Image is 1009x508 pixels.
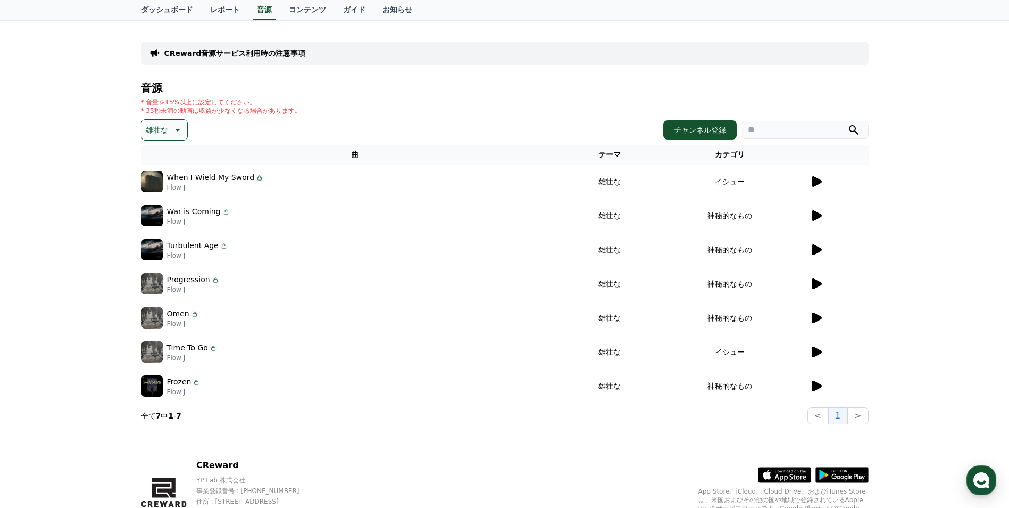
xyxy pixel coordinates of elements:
img: music [141,171,163,192]
p: 事業登録番号 : [PHONE_NUMBER] [196,487,320,495]
strong: 7 [156,412,161,420]
td: 神秘的なもの [651,369,809,403]
td: 雄壮な [569,267,650,301]
a: Home [3,338,70,364]
img: music [141,375,163,397]
span: Settings [157,354,184,362]
p: 雄壮な [146,122,168,137]
a: Messages [70,338,137,364]
img: music [141,307,163,329]
td: 神秘的なもの [651,301,809,335]
th: 曲 [141,145,570,165]
td: 雄壮な [569,165,650,199]
button: チャンネル登録 [663,120,737,140]
span: Home [27,354,46,362]
td: 神秘的なもの [651,233,809,267]
p: YP Lab 株式会社 [196,476,320,485]
td: 雄壮な [569,301,650,335]
button: < [807,407,828,424]
td: 雄壮な [569,233,650,267]
p: Flow J [167,251,228,260]
button: 1 [828,407,847,424]
strong: 1 [168,412,173,420]
p: Flow J [167,388,201,396]
span: Messages [88,354,120,363]
p: Frozen [167,376,191,388]
p: Omen [167,308,189,319]
p: Flow J [167,285,220,294]
img: music [141,239,163,260]
p: * 音量を15%以上に設定してください。 [141,98,301,106]
p: When I Wield My Sword [167,172,255,183]
p: Flow J [167,217,230,226]
img: music [141,341,163,363]
p: Turbulent Age [167,240,219,251]
strong: 7 [176,412,181,420]
p: Flow J [167,183,264,192]
button: > [847,407,868,424]
button: 雄壮な [141,119,188,141]
p: Flow J [167,354,218,362]
th: カテゴリ [651,145,809,165]
h4: 音源 [141,82,869,94]
p: Flow J [167,319,199,328]
td: 雄壮な [569,369,650,403]
img: music [141,273,163,294]
img: music [141,205,163,226]
td: イシュー [651,165,809,199]
th: テーマ [569,145,650,165]
p: Progression [167,274,210,285]
p: 全て 中 - [141,411,181,421]
p: 住所 : [STREET_ADDRESS] [196,497,320,506]
td: 雄壮な [569,335,650,369]
td: 神秘的なもの [651,199,809,233]
a: Settings [137,338,204,364]
td: 神秘的なもの [651,267,809,301]
a: CReward音源サービス利用時の注意事項 [164,48,306,59]
p: Time To Go [167,342,208,354]
p: War is Coming [167,206,221,217]
p: CReward [196,459,320,472]
td: イシュー [651,335,809,369]
td: 雄壮な [569,199,650,233]
p: * 35秒未満の動画は収益が少なくなる場合があります。 [141,106,301,115]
